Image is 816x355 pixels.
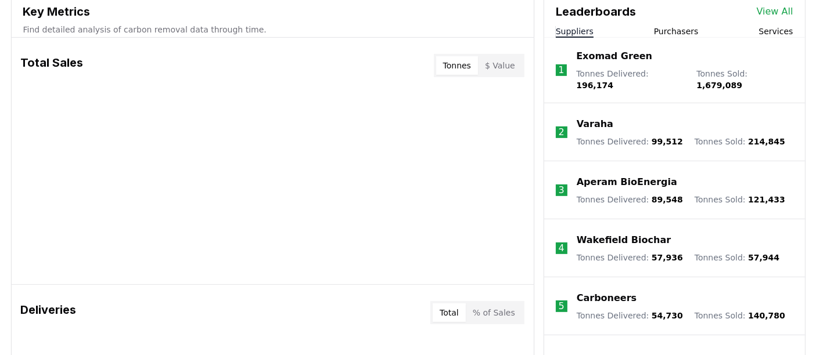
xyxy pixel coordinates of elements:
p: 3 [559,183,565,197]
p: 2 [559,125,565,139]
a: Wakefield Biochar [577,233,671,247]
p: 4 [559,241,565,255]
p: Tonnes Sold : [696,68,793,91]
p: Tonnes Delivered : [577,310,683,321]
p: Tonnes Delivered : [577,252,683,263]
span: 121,433 [748,195,785,204]
a: Varaha [577,117,613,131]
p: Tonnes Delivered : [577,136,683,147]
button: Services [759,26,793,37]
button: Tonnes [436,56,478,75]
p: Tonnes Delivered : [577,194,683,205]
a: Exomad Green [576,49,652,63]
span: 140,780 [748,311,785,320]
h3: Key Metrics [23,3,522,20]
a: View All [757,5,793,19]
span: 214,845 [748,137,785,146]
p: Find detailed analysis of carbon removal data through time. [23,24,522,35]
span: 89,548 [652,195,683,204]
span: 196,174 [576,81,613,90]
p: 1 [558,63,564,77]
button: Purchasers [654,26,699,37]
span: 57,944 [748,253,779,262]
h3: Deliveries [21,301,77,324]
span: 99,512 [652,137,683,146]
button: Total [433,303,466,322]
a: Carboneers [577,291,637,305]
a: Aperam BioEnergia [577,175,677,189]
span: 57,936 [652,253,683,262]
h3: Leaderboards [556,3,636,20]
button: $ Value [478,56,522,75]
button: % of Sales [466,303,522,322]
p: Tonnes Delivered : [576,68,685,91]
h3: Total Sales [21,54,84,77]
p: Tonnes Sold : [695,136,785,147]
span: 54,730 [652,311,683,320]
p: 5 [559,299,565,313]
span: 1,679,089 [696,81,742,90]
p: Tonnes Sold : [695,252,779,263]
p: Tonnes Sold : [695,194,785,205]
p: Tonnes Sold : [695,310,785,321]
button: Suppliers [556,26,594,37]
